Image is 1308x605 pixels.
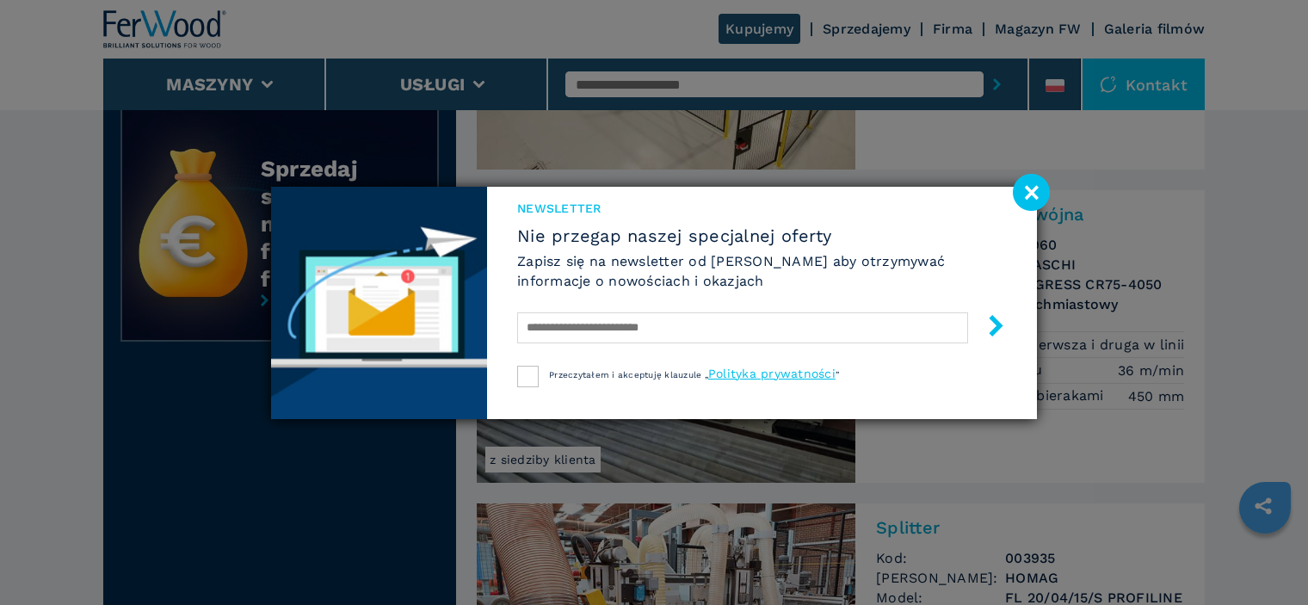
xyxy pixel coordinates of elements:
[836,370,839,380] span: ”
[708,367,836,380] a: Polityka prywatności
[517,200,1007,217] span: Newsletter
[517,251,1007,291] h6: Zapisz się na newsletter od [PERSON_NAME] aby otrzymywać informacje o nowościach i okazjach
[271,187,487,419] img: Newsletter image
[968,308,1007,349] button: submit-button
[549,370,708,380] span: Przeczytałem i akceptuję klauzule „
[517,225,1007,246] span: Nie przegap naszej specjalnej oferty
